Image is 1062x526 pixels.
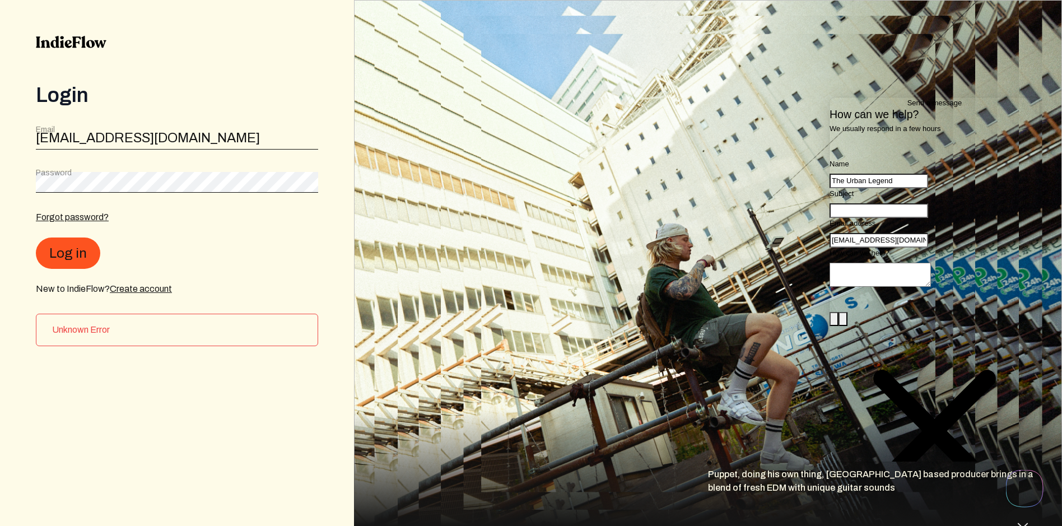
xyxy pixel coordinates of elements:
a: Forgot password? [36,212,109,222]
div: Login [36,84,318,106]
img: indieflow-logo-black.svg [36,36,106,48]
iframe: Help Scout Beacon - Live Chat, Contact Form, and Knowledge Base [830,97,1040,462]
div: Puppet, doing his own thing, [GEOGRAPHIC_DATA] based producer brings in a blend of fresh EDM with... [708,468,1062,526]
label: Email [36,124,55,136]
button: Log in [36,238,100,269]
div: New to IndieFlow? [36,282,318,296]
label: Password [36,167,72,179]
h3: Unknown Error [52,323,309,337]
a: Create account [110,284,172,294]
